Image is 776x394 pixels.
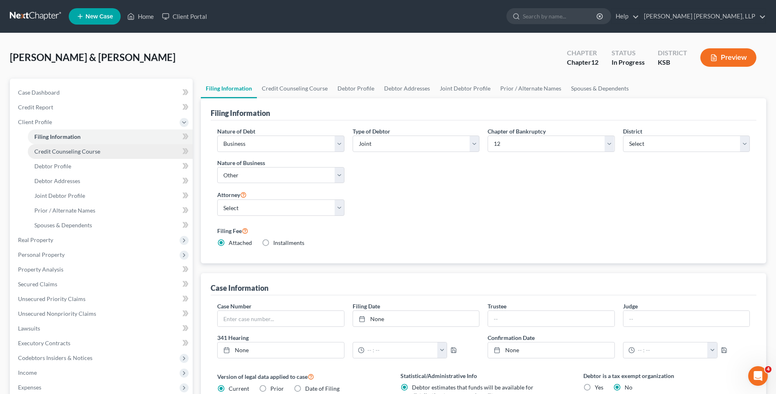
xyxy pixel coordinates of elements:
label: Type of Debtor [353,127,390,136]
a: None [353,311,479,326]
label: Filing Date [353,302,380,310]
a: Prior / Alternate Names [28,203,193,218]
a: Home [123,9,158,24]
span: Codebtors Insiders & Notices [18,354,92,361]
a: None [488,342,614,358]
span: Prior [270,385,284,392]
button: Preview [700,48,756,67]
label: Attorney [217,190,247,199]
div: Chapter [567,58,598,67]
a: Credit Counseling Course [28,144,193,159]
span: Unsecured Priority Claims [18,295,85,302]
span: No [625,384,632,391]
a: Joint Debtor Profile [28,188,193,203]
span: Credit Counseling Course [34,148,100,155]
span: Property Analysis [18,266,63,273]
span: Credit Report [18,104,53,111]
a: Debtor Profile [28,159,193,174]
a: Credit Report [11,100,193,115]
div: In Progress [612,58,645,67]
span: 4 [765,366,772,373]
input: -- [623,311,749,326]
span: Secured Claims [18,281,57,288]
label: 341 Hearing [213,333,484,342]
span: Personal Property [18,251,65,258]
span: Income [18,369,37,376]
span: Unsecured Nonpriority Claims [18,310,96,317]
div: Status [612,48,645,58]
span: Debtor Addresses [34,177,80,184]
input: Enter case number... [218,311,344,326]
label: Chapter of Bankruptcy [488,127,546,136]
label: Nature of Debt [217,127,255,136]
label: Judge [623,302,638,310]
a: Debtor Profile [333,79,379,98]
a: Executory Contracts [11,336,193,351]
label: Version of legal data applied to case [217,371,384,381]
a: Filing Information [201,79,257,98]
iframe: Intercom live chat [748,366,768,386]
a: Spouses & Dependents [28,218,193,233]
span: [PERSON_NAME] & [PERSON_NAME] [10,51,175,63]
span: New Case [85,14,113,20]
span: Case Dashboard [18,89,60,96]
span: Yes [595,384,603,391]
span: Joint Debtor Profile [34,192,85,199]
label: District [623,127,642,136]
a: [PERSON_NAME] [PERSON_NAME], LLP [640,9,766,24]
span: Date of Filing [305,385,340,392]
label: Debtor is a tax exempt organization [583,371,750,380]
a: Credit Counseling Course [257,79,333,98]
input: -- [488,311,614,326]
a: Case Dashboard [11,85,193,100]
div: District [658,48,687,58]
div: Chapter [567,48,598,58]
input: Search by name... [523,9,598,24]
div: Filing Information [211,108,270,118]
span: Real Property [18,236,53,243]
label: Statistical/Administrative Info [400,371,567,380]
a: None [218,342,344,358]
span: Debtor Profile [34,163,71,170]
a: Unsecured Nonpriority Claims [11,306,193,321]
span: Prior / Alternate Names [34,207,95,214]
span: Executory Contracts [18,340,70,346]
span: Current [229,385,249,392]
a: Filing Information [28,129,193,144]
span: 12 [591,58,598,66]
input: -- : -- [635,342,708,358]
a: Lawsuits [11,321,193,336]
a: Client Portal [158,9,211,24]
label: Case Number [217,302,252,310]
span: Installments [273,239,304,246]
label: Filing Fee [217,226,750,235]
span: Filing Information [34,133,81,140]
label: Trustee [488,302,506,310]
label: Nature of Business [217,159,265,167]
span: Attached [229,239,252,246]
a: Secured Claims [11,277,193,292]
span: Client Profile [18,118,52,125]
label: Confirmation Date [484,333,754,342]
div: Case Information [211,283,268,293]
a: Debtor Addresses [379,79,435,98]
div: KSB [658,58,687,67]
a: Unsecured Priority Claims [11,292,193,306]
a: Property Analysis [11,262,193,277]
a: Help [612,9,639,24]
a: Spouses & Dependents [566,79,634,98]
span: Expenses [18,384,41,391]
a: Debtor Addresses [28,174,193,188]
span: Spouses & Dependents [34,222,92,229]
input: -- : -- [364,342,438,358]
a: Joint Debtor Profile [435,79,495,98]
span: Lawsuits [18,325,40,332]
a: Prior / Alternate Names [495,79,566,98]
